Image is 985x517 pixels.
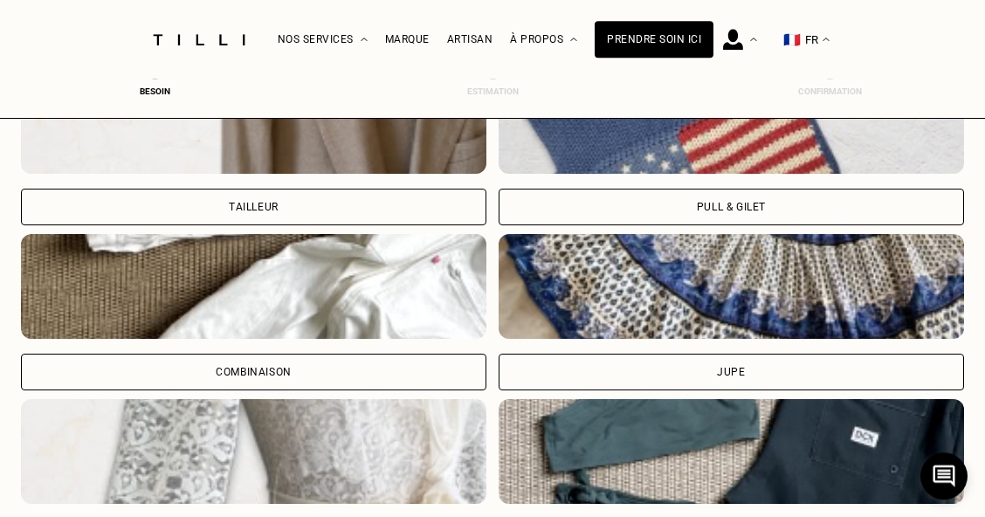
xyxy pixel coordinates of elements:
a: Prendre soin ici [595,21,713,58]
div: Confirmation [795,86,864,96]
img: Tilli retouche votre Tailleur [21,69,486,174]
img: Tilli retouche votre Jupe [499,234,964,339]
div: À propos [510,1,577,79]
img: icône connexion [723,29,743,50]
img: Tilli retouche votre Maillot de bain [499,399,964,504]
img: Menu déroulant [361,38,368,42]
div: Pull & gilet [697,202,766,212]
div: Nos services [278,1,368,79]
div: Estimation [458,86,527,96]
img: Tilli retouche votre Robe de mariée [21,399,486,504]
div: Besoin [121,86,190,96]
img: menu déroulant [823,38,830,42]
div: Tailleur [229,202,279,212]
span: 🇫🇷 [783,31,801,48]
div: Jupe [717,367,745,377]
img: Menu déroulant à propos [570,38,577,42]
img: Tilli retouche votre Pull & gilet [499,69,964,174]
img: Logo du service de couturière Tilli [147,34,251,45]
div: Combinaison [216,367,292,377]
img: Menu déroulant [750,38,757,42]
a: Artisan [447,33,493,45]
img: Tilli retouche votre Combinaison [21,234,486,339]
a: Marque [385,33,430,45]
button: 🇫🇷 FR [775,1,838,79]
